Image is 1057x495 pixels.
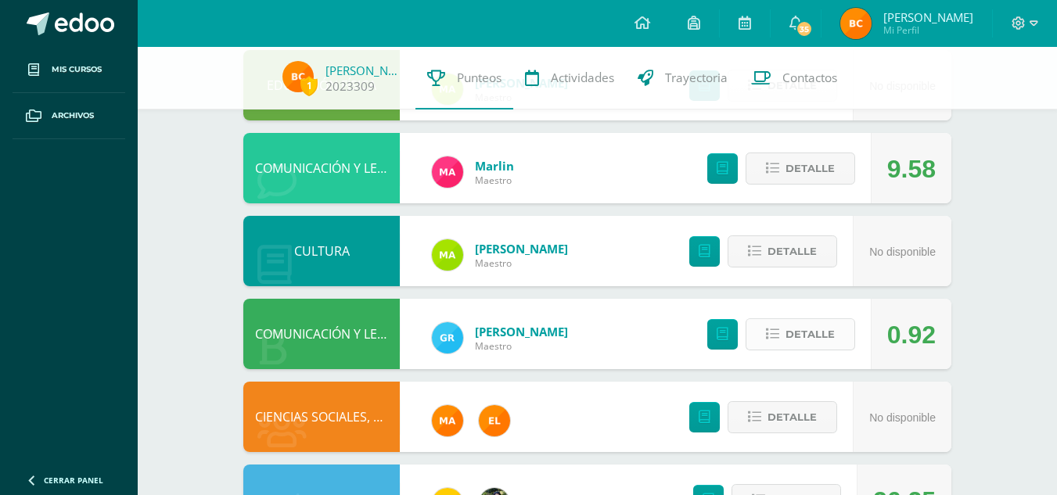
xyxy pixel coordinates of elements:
div: 9.58 [887,134,936,204]
img: 266030d5bbfb4fab9f05b9da2ad38396.png [432,405,463,436]
span: Mis cursos [52,63,102,76]
a: Trayectoria [626,47,739,109]
div: COMUNICACIÓN Y LENGUAJE, IDIOMA ESPAÑOL [243,299,400,369]
span: No disponible [869,246,936,258]
span: Maestro [475,256,568,270]
img: f7d1442c19affb68e0eb0c471446a006.png [282,61,314,92]
button: Detalle [728,401,837,433]
img: f7d1442c19affb68e0eb0c471446a006.png [840,8,872,39]
a: Archivos [13,93,125,139]
a: 2023309 [325,78,375,95]
span: 35 [796,20,813,38]
span: Detalle [768,403,817,432]
div: COMUNICACIÓN Y LENGUAJE, IDIOMA EXTRANJERO [243,133,400,203]
span: Maestro [475,174,514,187]
span: Detalle [786,320,835,349]
button: Detalle [746,152,855,185]
span: Punteos [457,70,502,86]
span: Detalle [768,237,817,266]
a: Marlin [475,158,514,174]
a: Mis cursos [13,47,125,93]
img: 47e0c6d4bfe68c431262c1f147c89d8f.png [432,322,463,353]
div: CIENCIAS SOCIALES, FORMACIÓN CIUDADANA E INTERCULTURALIDAD [243,382,400,452]
span: 1 [300,76,318,95]
span: No disponible [869,411,936,424]
span: Maestro [475,339,568,353]
img: ca51be06ee6568e83a4be8f0f0221dfb.png [432,156,463,188]
a: Actividades [513,47,626,109]
span: Actividades [551,70,614,86]
button: Detalle [728,235,837,267]
img: 75b6448d1a55a94fef22c1dfd553517b.png [432,239,463,271]
span: Cerrar panel [44,475,103,486]
a: [PERSON_NAME] [475,241,568,256]
a: Punteos [415,47,513,109]
span: [PERSON_NAME] [883,9,973,25]
img: 31c982a1c1d67d3c4d1e96adbf671f86.png [479,405,510,436]
a: [PERSON_NAME] [475,324,568,339]
div: CULTURA [243,216,400,286]
a: [PERSON_NAME] [325,63,404,78]
div: 0.92 [887,300,936,370]
span: Mi Perfil [883,23,973,37]
button: Detalle [746,318,855,350]
span: Trayectoria [665,70,728,86]
span: Contactos [782,70,837,86]
span: Archivos [52,109,94,122]
a: Contactos [739,47,849,109]
span: Detalle [786,154,835,183]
